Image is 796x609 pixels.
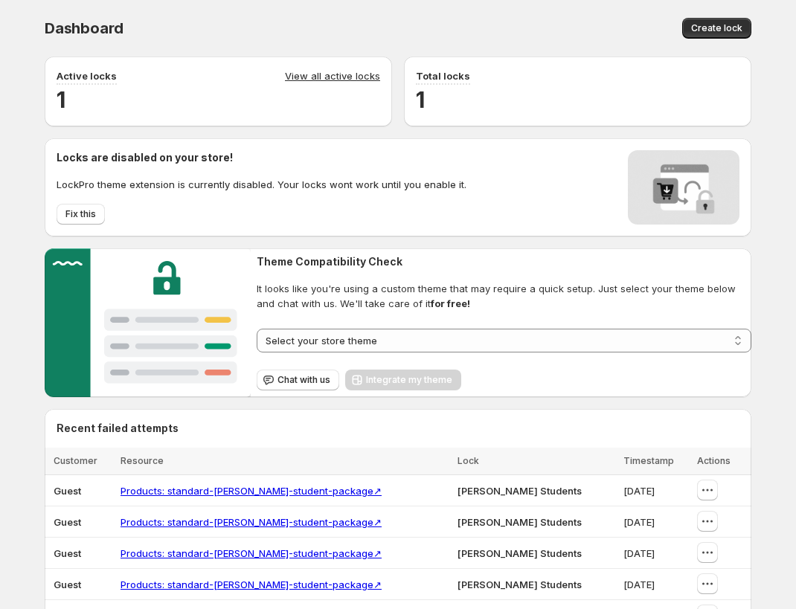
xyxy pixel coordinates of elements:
[416,68,470,83] p: Total locks
[121,516,382,528] a: Products: standard-[PERSON_NAME]-student-package↗
[431,297,470,309] strong: for free!
[54,579,81,590] span: Guest
[54,516,81,528] span: Guest
[121,547,382,559] a: Products: standard-[PERSON_NAME]-student-package↗
[623,485,655,497] span: [DATE]
[277,374,330,386] span: Chat with us
[57,177,466,192] p: LockPro theme extension is currently disabled. Your locks wont work until you enable it.
[54,547,81,559] span: Guest
[57,421,179,436] h2: Recent failed attempts
[691,22,742,34] span: Create lock
[285,68,380,85] a: View all active locks
[257,370,339,390] button: Chat with us
[697,455,731,466] span: Actions
[458,485,582,497] span: [PERSON_NAME] Students
[458,516,582,528] span: [PERSON_NAME] Students
[623,547,655,559] span: [DATE]
[57,204,105,225] button: Fix this
[628,150,739,225] img: Locks disabled
[416,85,739,115] h2: 1
[121,579,382,590] a: Products: standard-[PERSON_NAME]-student-package↗
[682,18,751,39] button: Create lock
[57,85,380,115] h2: 1
[121,485,382,497] a: Products: standard-[PERSON_NAME]-student-package↗
[54,485,81,497] span: Guest
[623,579,655,590] span: [DATE]
[458,579,582,590] span: [PERSON_NAME] Students
[623,455,674,466] span: Timestamp
[458,455,479,466] span: Lock
[458,547,582,559] span: [PERSON_NAME] Students
[54,455,97,466] span: Customer
[57,68,117,83] p: Active locks
[57,150,466,165] h2: Locks are disabled on your store!
[45,248,251,397] img: Customer support
[257,254,751,269] h2: Theme Compatibility Check
[257,281,751,311] span: It looks like you're using a custom theme that may require a quick setup. Just select your theme ...
[45,19,123,37] span: Dashboard
[65,208,96,220] span: Fix this
[623,516,655,528] span: [DATE]
[121,455,164,466] span: Resource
